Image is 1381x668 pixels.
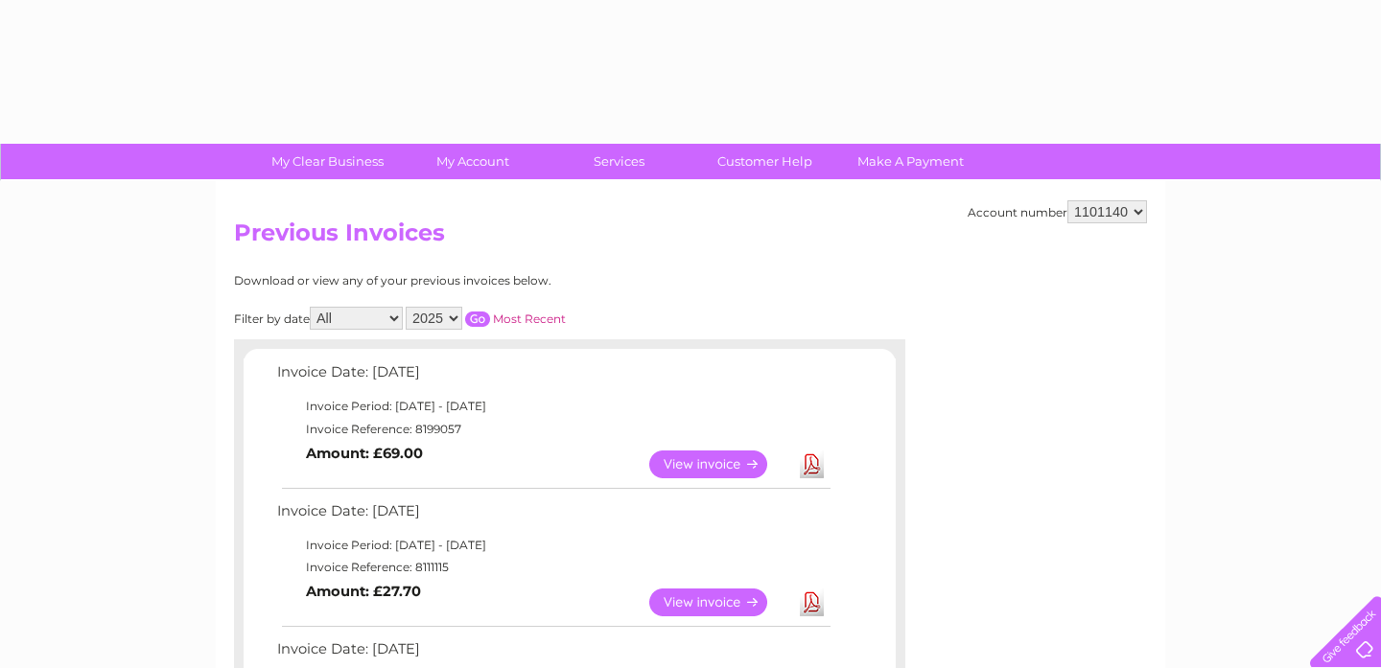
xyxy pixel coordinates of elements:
[234,274,737,288] div: Download or view any of your previous invoices below.
[493,311,566,326] a: Most Recent
[248,144,407,179] a: My Clear Business
[686,144,844,179] a: Customer Help
[272,556,833,579] td: Invoice Reference: 8111115
[306,445,423,462] b: Amount: £69.00
[394,144,552,179] a: My Account
[272,359,833,395] td: Invoice Date: [DATE]
[831,144,990,179] a: Make A Payment
[272,418,833,441] td: Invoice Reference: 8199057
[800,450,824,478] a: Download
[234,307,737,330] div: Filter by date
[649,588,790,616] a: View
[234,219,1147,256] h2: Previous Invoices
[649,450,790,478] a: View
[968,200,1147,223] div: Account number
[800,588,824,616] a: Download
[272,395,833,418] td: Invoice Period: [DATE] - [DATE]
[540,144,698,179] a: Services
[272,534,833,557] td: Invoice Period: [DATE] - [DATE]
[306,583,421,600] b: Amount: £27.70
[272,498,833,534] td: Invoice Date: [DATE]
